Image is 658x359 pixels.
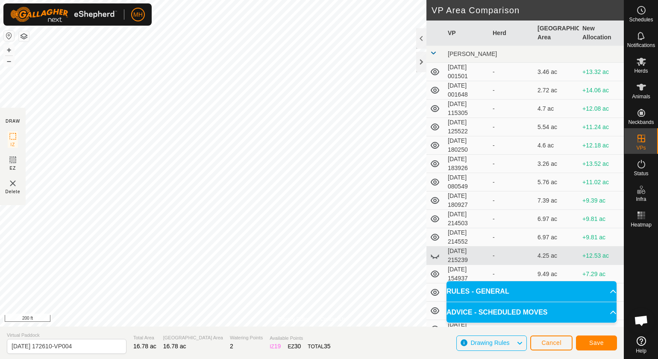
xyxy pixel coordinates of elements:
[534,100,579,118] td: 4.7 ac
[489,21,534,46] th: Herd
[534,191,579,210] td: 7.39 ac
[133,10,143,19] span: MH
[493,215,531,224] div: -
[493,196,531,205] div: -
[541,339,561,346] span: Cancel
[320,315,346,323] a: Contact Us
[493,178,531,187] div: -
[444,118,489,136] td: [DATE] 125522
[6,118,20,124] div: DRAW
[579,21,624,46] th: New Allocation
[493,123,531,132] div: -
[579,247,624,265] td: +12.53 ac
[230,343,233,350] span: 2
[444,302,489,320] td: [DATE] 184237
[534,155,579,173] td: 3.26 ac
[579,191,624,210] td: +9.39 ac
[444,191,489,210] td: [DATE] 180927
[579,136,624,155] td: +12.18 ac
[493,86,531,95] div: -
[493,233,531,242] div: -
[628,120,654,125] span: Neckbands
[4,56,14,66] button: –
[10,165,16,171] span: EZ
[444,210,489,228] td: [DATE] 214503
[579,173,624,191] td: +11.02 ac
[493,141,531,150] div: -
[11,141,15,148] span: IZ
[444,320,489,338] td: [DATE] 215548
[534,118,579,136] td: 5.54 ac
[631,222,652,227] span: Heatmap
[534,136,579,155] td: 4.6 ac
[288,342,301,351] div: EZ
[534,81,579,100] td: 2.72 ac
[534,63,579,81] td: 3.46 ac
[444,228,489,247] td: [DATE] 214552
[133,334,156,341] span: Total Area
[294,343,301,350] span: 30
[579,155,624,173] td: +13.52 ac
[446,302,617,323] p-accordion-header: ADVICE - SCHEDULED MOVES
[579,81,624,100] td: +14.06 ac
[493,68,531,77] div: -
[634,68,648,74] span: Herds
[270,335,330,342] span: Available Points
[4,31,14,41] button: Reset Map
[133,343,156,350] span: 16.78 ac
[7,332,126,339] span: Virtual Paddock
[624,333,658,357] a: Help
[8,178,18,188] img: VP
[636,197,646,202] span: Infra
[444,81,489,100] td: [DATE] 001648
[589,339,604,346] span: Save
[629,308,654,333] div: Open chat
[534,210,579,228] td: 6.97 ac
[579,118,624,136] td: +11.24 ac
[629,17,653,22] span: Schedules
[163,343,186,350] span: 16.78 ac
[444,136,489,155] td: [DATE] 180250
[6,188,21,195] span: Delete
[444,283,489,302] td: [DATE] 132008
[446,286,509,297] span: RULES - GENERAL
[10,7,117,22] img: Gallagher Logo
[576,335,617,350] button: Save
[632,94,650,99] span: Animals
[163,334,223,341] span: [GEOGRAPHIC_DATA] Area
[444,155,489,173] td: [DATE] 183926
[534,265,579,283] td: 9.49 ac
[579,210,624,228] td: +9.81 ac
[270,342,281,351] div: IZ
[444,265,489,283] td: [DATE] 154937
[444,247,489,265] td: [DATE] 215239
[534,173,579,191] td: 5.76 ac
[444,63,489,81] td: [DATE] 001501
[534,21,579,46] th: [GEOGRAPHIC_DATA] Area
[636,348,646,353] span: Help
[627,43,655,48] span: Notifications
[493,251,531,260] div: -
[324,343,331,350] span: 35
[493,159,531,168] div: -
[19,31,29,41] button: Map Layers
[4,45,14,55] button: +
[579,100,624,118] td: +12.08 ac
[230,334,263,341] span: Watering Points
[274,343,281,350] span: 19
[493,270,531,279] div: -
[493,325,531,334] div: -
[444,21,489,46] th: VP
[444,173,489,191] td: [DATE] 080549
[579,63,624,81] td: +13.32 ac
[444,100,489,118] td: [DATE] 115305
[534,247,579,265] td: 4.25 ac
[432,5,624,15] h2: VP Area Comparison
[446,281,617,302] p-accordion-header: RULES - GENERAL
[634,171,648,176] span: Status
[448,50,497,57] span: [PERSON_NAME]
[308,342,330,351] div: TOTAL
[470,339,509,346] span: Drawing Rules
[636,145,646,150] span: VPs
[446,307,547,318] span: ADVICE - SCHEDULED MOVES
